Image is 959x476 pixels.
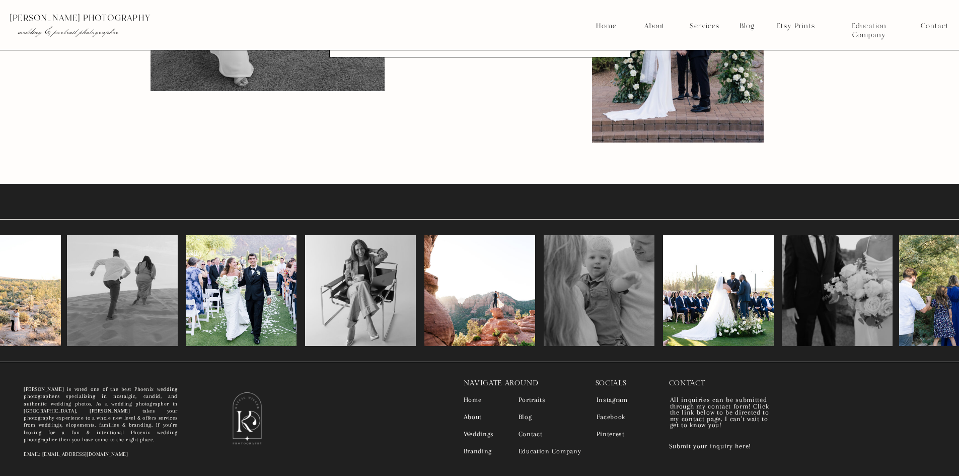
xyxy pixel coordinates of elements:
a: Branding [464,448,489,455]
a: Education Company [834,22,904,31]
a: Contact [921,22,948,31]
a: Home [596,22,617,31]
p: contact [669,380,714,387]
a: Services [686,22,723,31]
nav: All inquiries can be submitted through my contact form! Click the link below to be directed to my... [670,397,770,432]
a: Etsy Prints [772,22,819,31]
a: Submit your inquiry here! [669,443,782,454]
p: [PERSON_NAME] photography [10,14,322,23]
p: socials [596,380,640,387]
a: Blog [519,414,569,421]
a: Contact [519,431,557,438]
a: Instagram [597,397,635,404]
a: Pinterest [597,431,635,438]
a: Portraits [519,397,557,404]
a: Weddings [464,431,502,438]
a: Blog [736,22,758,31]
a: About [464,414,514,421]
a: Education Company [519,448,582,455]
p: navigate around [464,380,555,387]
a: Facebook [597,414,647,421]
a: About [641,22,667,31]
p: wedding & portrait photographer [18,27,302,37]
a: [PERSON_NAME] is voted one of the best Phoenix wedding photographers specializing in nostalgic, c... [24,386,178,451]
a: Home [464,397,502,404]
